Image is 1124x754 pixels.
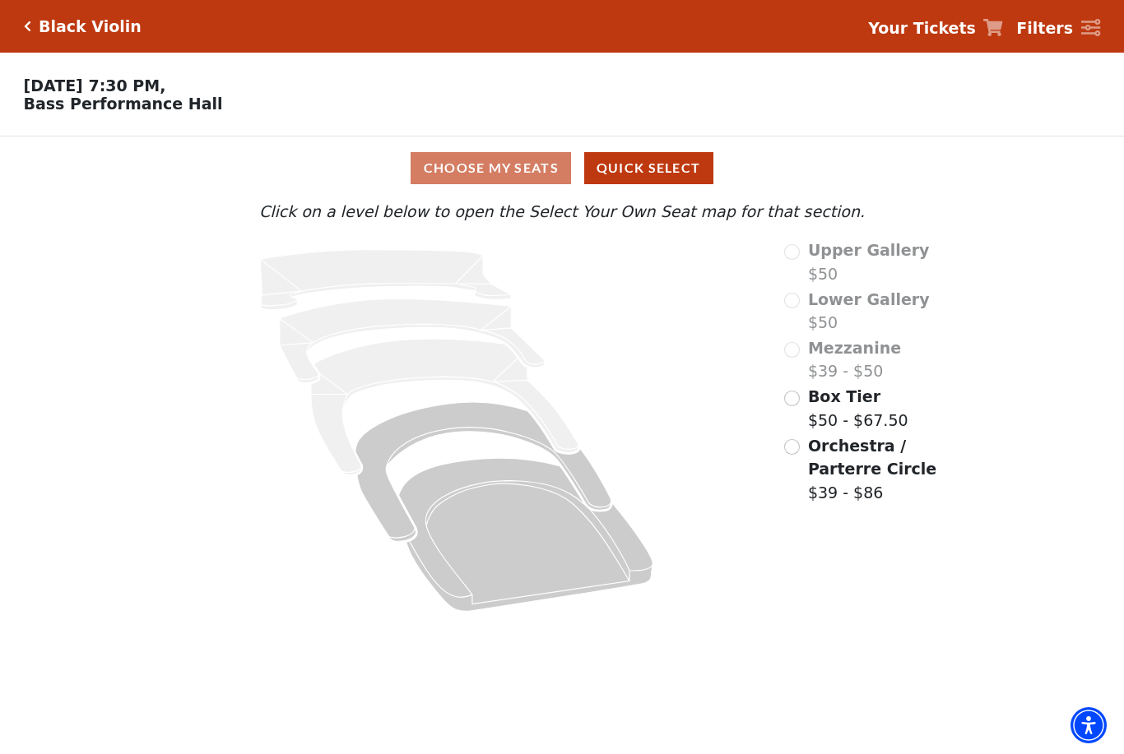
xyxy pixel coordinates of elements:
div: Accessibility Menu [1071,707,1107,743]
a: Click here to go back to filters [24,21,31,32]
input: Orchestra / Parterre Circle$39 - $86 [784,439,800,455]
path: Orchestra / Parterre Circle - Seats Available: 617 [399,458,653,611]
strong: Filters [1016,19,1073,37]
h5: Black Violin [39,17,142,36]
label: $39 - $50 [808,336,901,383]
input: Box Tier$50 - $67.50 [784,391,800,406]
label: $50 [808,238,930,285]
a: Filters [1016,16,1100,40]
span: Upper Gallery [808,241,930,259]
span: Mezzanine [808,339,901,357]
p: Click on a level below to open the Select Your Own Seat map for that section. [152,200,972,224]
path: Upper Gallery - Seats Available: 0 [260,250,511,310]
label: $50 - $67.50 [808,385,908,432]
span: Lower Gallery [808,290,930,308]
strong: Your Tickets [868,19,976,37]
a: Your Tickets [868,16,1003,40]
label: $39 - $86 [808,434,972,505]
button: Quick Select [584,152,713,184]
span: Orchestra / Parterre Circle [808,437,936,479]
span: Box Tier [808,387,880,405]
label: $50 [808,288,930,335]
